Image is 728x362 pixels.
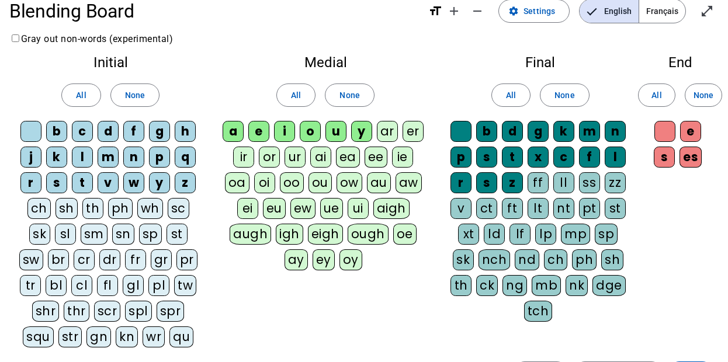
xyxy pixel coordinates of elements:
[27,198,51,219] div: ch
[143,326,165,347] div: wr
[595,224,618,245] div: sp
[476,198,497,219] div: ct
[108,198,133,219] div: ph
[339,88,359,102] span: None
[125,301,152,322] div: spl
[167,224,188,245] div: st
[566,275,588,296] div: nk
[428,4,442,18] mat-icon: format_size
[237,198,258,219] div: ei
[82,198,103,219] div: th
[94,301,121,322] div: scr
[502,172,523,193] div: z
[685,83,722,107] button: None
[532,275,561,296] div: mb
[46,172,67,193] div: s
[535,224,556,245] div: lp
[98,172,119,193] div: v
[254,172,275,193] div: oi
[248,121,269,142] div: e
[285,249,308,270] div: ay
[290,198,316,219] div: ew
[300,121,321,142] div: o
[71,275,92,296] div: cl
[308,172,332,193] div: ou
[9,33,173,44] label: Gray out non-words (experimental)
[654,147,675,168] div: s
[476,121,497,142] div: b
[61,83,100,107] button: All
[515,249,539,270] div: nd
[450,275,472,296] div: th
[553,198,574,219] div: nt
[233,147,254,168] div: ir
[453,249,474,270] div: sk
[502,198,523,219] div: ft
[285,147,306,168] div: ur
[506,88,516,102] span: All
[450,147,472,168] div: p
[700,4,714,18] mat-icon: open_in_full
[396,172,422,193] div: aw
[125,249,146,270] div: fr
[64,301,89,322] div: thr
[32,301,60,322] div: shr
[528,198,549,219] div: lt
[48,249,69,270] div: br
[694,88,713,102] span: None
[605,198,626,219] div: st
[76,88,86,102] span: All
[19,249,43,270] div: sw
[276,224,303,245] div: igh
[99,249,120,270] div: dr
[508,6,519,16] mat-icon: settings
[149,172,170,193] div: y
[680,121,701,142] div: e
[572,249,597,270] div: ph
[579,147,600,168] div: f
[72,147,93,168] div: l
[259,147,280,168] div: or
[502,147,523,168] div: t
[29,224,50,245] div: sk
[554,88,574,102] span: None
[579,172,600,193] div: ss
[46,121,67,142] div: b
[23,326,54,347] div: squ
[605,172,626,193] div: zz
[313,249,335,270] div: ey
[403,121,424,142] div: er
[169,326,193,347] div: qu
[149,121,170,142] div: g
[351,121,372,142] div: y
[509,224,531,245] div: lf
[540,83,589,107] button: None
[592,275,626,296] div: dge
[605,147,626,168] div: l
[20,275,41,296] div: tr
[458,224,479,245] div: xt
[46,275,67,296] div: bl
[139,224,162,245] div: sp
[491,83,531,107] button: All
[470,4,484,18] mat-icon: remove
[367,172,391,193] div: au
[291,88,301,102] span: All
[174,275,196,296] div: tw
[450,172,472,193] div: r
[502,275,527,296] div: ng
[502,121,523,142] div: d
[175,172,196,193] div: z
[72,172,93,193] div: t
[20,172,41,193] div: r
[55,224,76,245] div: sl
[19,55,202,69] h2: Initial
[125,88,145,102] span: None
[680,147,702,168] div: es
[544,249,567,270] div: ch
[20,147,41,168] div: j
[81,224,108,245] div: sm
[97,275,118,296] div: fl
[116,326,138,347] div: kn
[528,147,549,168] div: x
